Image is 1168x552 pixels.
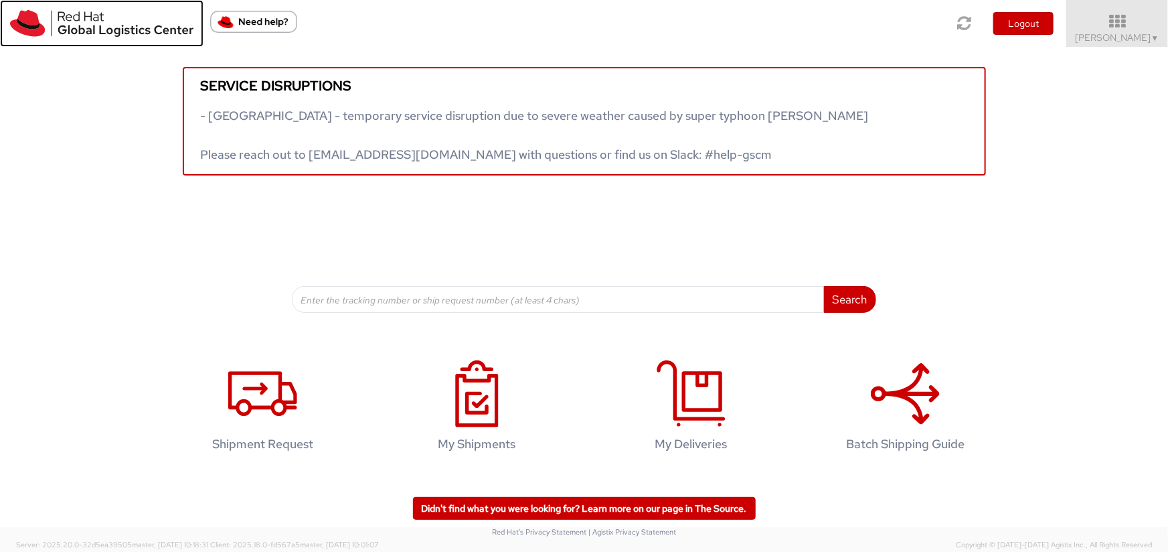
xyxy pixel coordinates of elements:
img: rh-logistics-00dfa346123c4ec078e1.svg [10,10,193,37]
span: master, [DATE] 10:01:07 [300,540,379,549]
a: Red Hat's Privacy Statement [492,527,586,537]
a: Batch Shipping Guide [805,346,1006,472]
span: - [GEOGRAPHIC_DATA] - temporary service disruption due to severe weather caused by super typhoon ... [201,108,869,162]
a: Didn't find what you were looking for? Learn more on our page in The Source. [413,497,756,520]
span: Server: 2025.20.0-32d5ea39505 [16,540,208,549]
span: ▼ [1151,33,1159,44]
span: [PERSON_NAME] [1076,31,1159,44]
h4: My Shipments [391,437,564,451]
h5: Service disruptions [201,78,968,93]
button: Logout [993,12,1054,35]
span: master, [DATE] 10:18:31 [132,540,208,549]
a: Service disruptions - [GEOGRAPHIC_DATA] - temporary service disruption due to severe weather caus... [183,67,986,176]
h4: Shipment Request [177,437,349,451]
button: Need help? [210,11,297,33]
button: Search [824,286,876,313]
input: Enter the tracking number or ship request number (at least 4 chars) [292,286,825,313]
h4: Batch Shipping Guide [819,437,992,451]
a: | Agistix Privacy Statement [588,527,676,537]
a: Shipment Request [163,346,363,472]
a: My Deliveries [591,346,792,472]
span: Copyright © [DATE]-[DATE] Agistix Inc., All Rights Reserved [956,540,1152,551]
a: My Shipments [377,346,578,472]
h4: My Deliveries [605,437,778,451]
span: Client: 2025.18.0-fd567a5 [210,540,379,549]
